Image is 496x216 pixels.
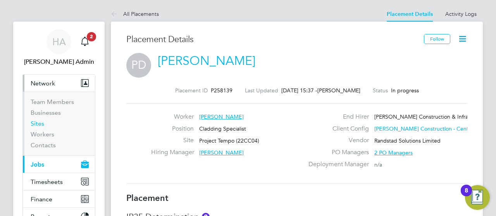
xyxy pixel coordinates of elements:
[374,149,413,156] span: 2 PO Managers
[245,87,278,94] label: Last Updated
[126,34,418,45] h3: Placement Details
[23,156,95,173] button: Jobs
[31,120,44,127] a: Sites
[445,10,477,17] a: Activity Logs
[304,160,369,168] label: Deployment Manager
[31,196,52,203] span: Finance
[111,10,159,17] a: All Placements
[31,178,63,185] span: Timesheets
[126,53,151,78] span: PD
[31,161,44,168] span: Jobs
[199,149,244,156] span: [PERSON_NAME]
[175,87,208,94] label: Placement ID
[31,80,55,87] span: Network
[374,137,441,144] span: Randstad Solutions Limited
[199,137,259,144] span: Project Tempo (22CC04)
[465,185,490,210] button: Open Resource Center, 8 new notifications
[424,34,450,44] button: Follow
[199,113,244,120] span: [PERSON_NAME]
[281,87,317,94] span: [DATE] 15:37 -
[151,113,194,121] label: Worker
[22,29,95,66] a: HA[PERSON_NAME] Admin
[199,125,246,132] span: Cladding Specialist
[304,125,369,133] label: Client Config
[374,161,382,168] span: n/a
[31,131,54,138] a: Workers
[31,141,56,149] a: Contacts
[23,173,95,190] button: Timesheets
[31,109,61,116] a: Businesses
[23,75,95,92] button: Network
[387,11,433,17] a: Placement Details
[373,87,388,94] label: Status
[22,57,95,66] span: Hays Admin
[151,125,194,133] label: Position
[391,87,419,94] span: In progress
[211,87,232,94] span: P258139
[374,125,474,132] span: [PERSON_NAME] Construction - Central
[77,29,93,54] a: 2
[304,113,369,121] label: End Hirer
[151,136,194,145] label: Site
[23,190,95,207] button: Finance
[151,148,194,156] label: Hiring Manager
[158,53,255,68] a: [PERSON_NAME]
[304,148,369,156] label: PO Managers
[374,113,478,120] span: [PERSON_NAME] Construction & Infrast…
[87,32,96,41] span: 2
[126,193,169,203] b: Placement
[31,98,74,105] a: Team Members
[317,87,360,94] span: [PERSON_NAME]
[304,136,369,145] label: Vendor
[465,190,468,201] div: 8
[23,92,95,155] div: Network
[52,37,66,47] span: HA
